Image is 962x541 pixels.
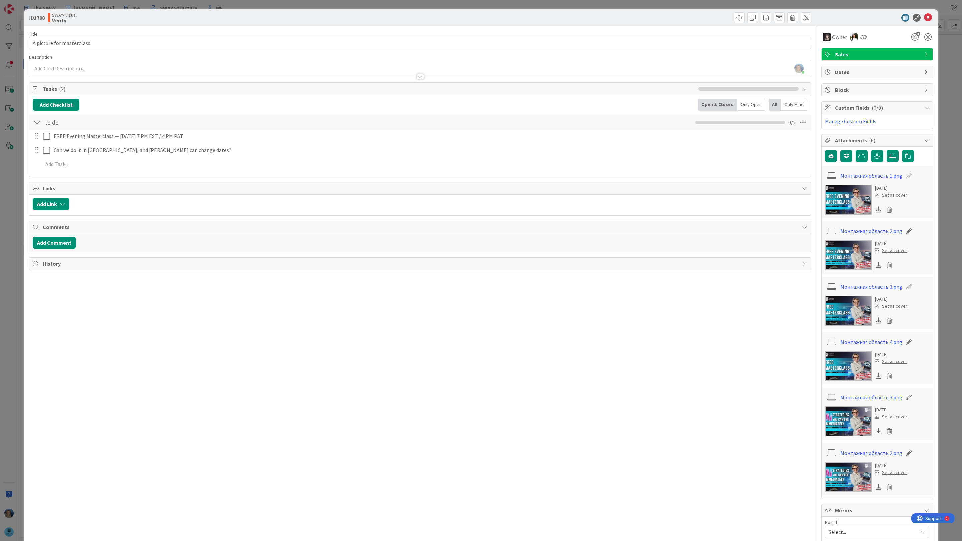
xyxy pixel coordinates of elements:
[875,240,907,247] div: [DATE]
[840,227,902,235] a: Монтажная область 2.png
[43,260,799,268] span: History
[35,3,36,8] div: 1
[34,14,45,21] b: 1708
[29,37,811,49] input: type card name here...
[875,192,907,199] div: Set as cover
[875,483,883,491] div: Download
[781,99,807,111] div: Only Mine
[33,237,76,249] button: Add Comment
[52,12,77,18] span: SWAY- Visual
[43,223,799,231] span: Comments
[875,469,907,476] div: Set as cover
[850,33,858,41] img: AK
[825,520,837,525] span: Board
[43,116,193,128] input: Add Checklist...
[840,393,902,401] a: Монтажная область 3.png
[829,527,914,537] span: Select...
[875,303,907,310] div: Set as cover
[29,54,52,60] span: Description
[916,32,920,36] span: 3
[788,118,796,126] span: 0 / 2
[835,50,921,58] span: Sales
[823,33,831,41] img: BN
[54,146,806,154] p: Can we do it in [GEOGRAPHIC_DATA], and [PERSON_NAME] can change dates?
[875,316,883,325] div: Download
[875,261,883,269] div: Download
[33,99,79,111] button: Add Checklist
[875,427,883,436] div: Download
[840,283,902,291] a: Монтажная область 3.png
[769,99,781,111] div: All
[840,172,902,180] a: Монтажная область 1.png
[737,99,765,111] div: Only Open
[875,462,907,469] div: [DATE]
[840,449,902,457] a: Монтажная область 2.png
[872,104,883,111] span: ( 0/0 )
[875,185,907,192] div: [DATE]
[43,184,799,192] span: Links
[794,64,804,73] img: i2SuOMuCqKecF7EfnaxolPaBgaJc2hdG.JPEG
[875,406,907,413] div: [DATE]
[14,1,30,9] span: Support
[875,296,907,303] div: [DATE]
[875,413,907,420] div: Set as cover
[835,136,921,144] span: Attachments
[832,33,847,41] span: Owner
[875,351,907,358] div: [DATE]
[875,372,883,380] div: Download
[835,68,921,76] span: Dates
[33,198,69,210] button: Add Link
[835,506,921,514] span: Mirrors
[59,85,65,92] span: ( 2 )
[875,247,907,254] div: Set as cover
[875,358,907,365] div: Set as cover
[840,338,902,346] a: Монтажная область 4.png
[698,99,737,111] div: Open & Closed
[835,104,921,112] span: Custom Fields
[52,18,77,23] b: Verify
[29,14,45,22] span: ID
[43,85,695,93] span: Tasks
[29,31,38,37] label: Title
[869,137,875,144] span: ( 6 )
[825,118,876,125] a: Manage Custom Fields
[875,205,883,214] div: Download
[835,86,921,94] span: Block
[54,132,806,140] p: FREE Evening Masterclass — [DATE] 7 PM EST / 4 PM PST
